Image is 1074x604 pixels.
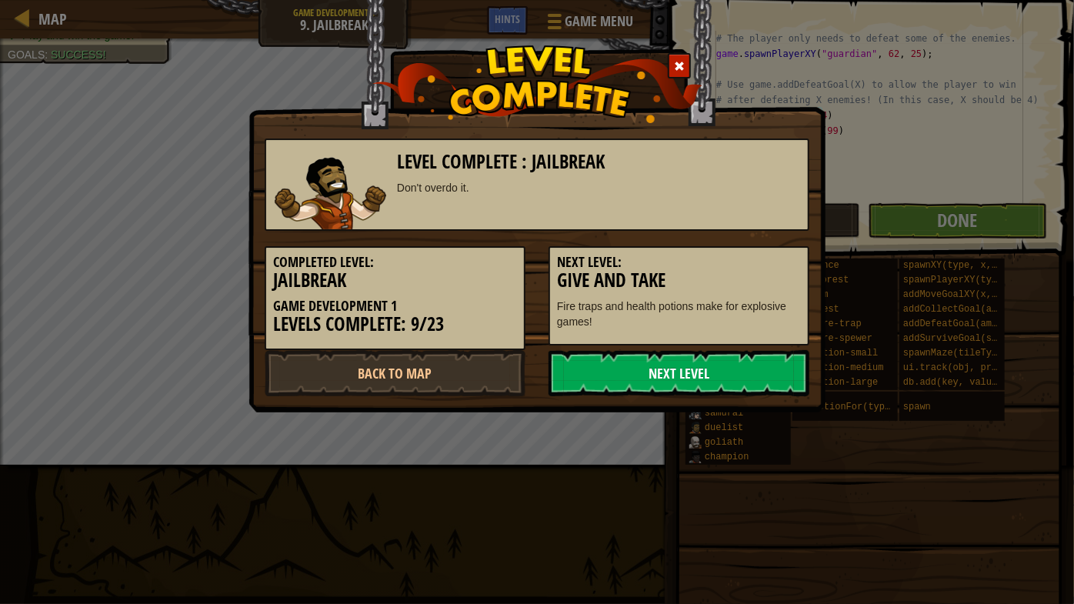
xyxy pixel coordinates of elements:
img: duelist.png [274,157,386,229]
h3: Give and Take [557,270,801,291]
div: Don't overdo it. [397,180,801,195]
h5: Next Level: [557,255,801,270]
h5: Game Development 1 [273,299,517,314]
h3: Jailbreak [273,270,517,291]
a: Next Level [549,350,809,396]
h3: Level Complete : Jailbreak [397,152,801,172]
h3: Levels Complete: 9/23 [273,314,517,335]
p: Fire traps and health potions make for explosive games! [557,299,801,329]
img: level_complete.png [372,45,702,123]
a: Back to Map [265,350,525,396]
h5: Completed Level: [273,255,517,270]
